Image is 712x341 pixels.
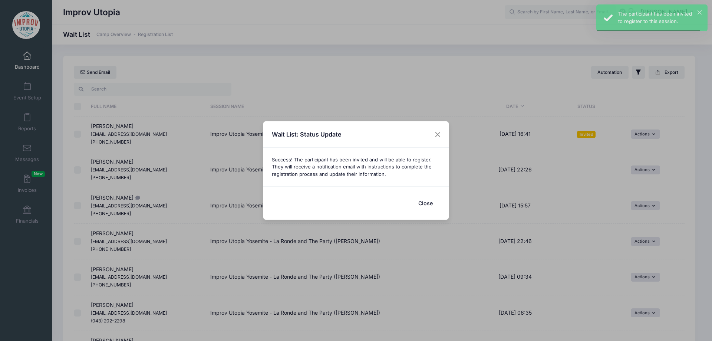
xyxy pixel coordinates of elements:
[618,10,702,25] div: The participant has been invited to register to this session.
[698,10,702,14] button: ×
[411,195,440,211] button: Close
[272,130,342,139] h4: Wait List: Status Update
[431,128,445,141] button: Close
[263,148,449,186] div: Success! The participant has been invited and will be able to register. They will receive a notif...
